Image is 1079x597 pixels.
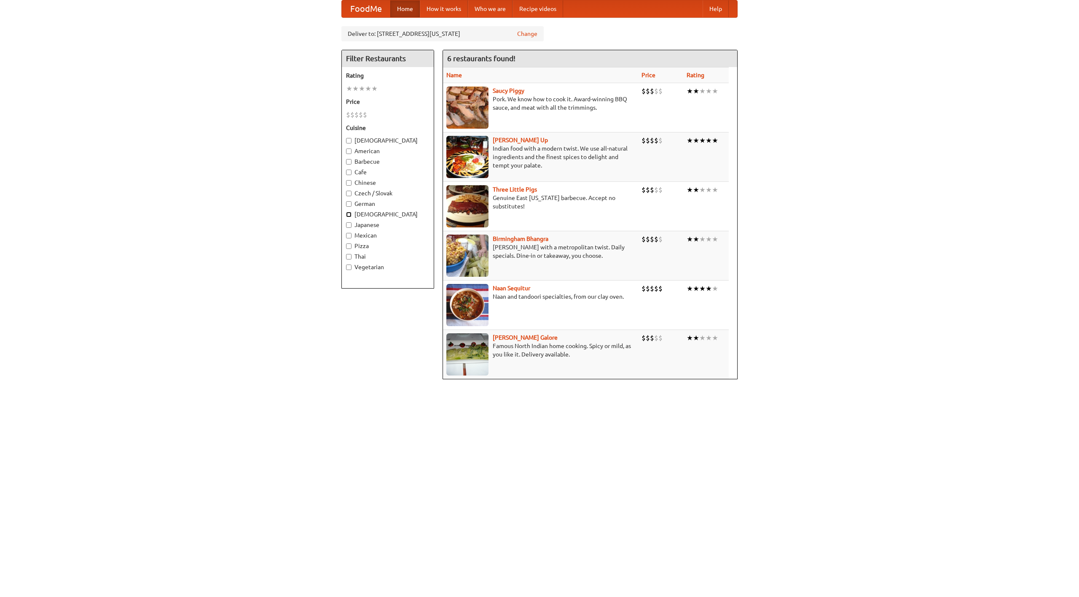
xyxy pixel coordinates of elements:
[446,86,489,129] img: saucy.jpg
[646,333,650,343] li: $
[706,136,712,145] li: ★
[346,180,352,186] input: Chinese
[346,200,429,208] label: German
[687,86,693,96] li: ★
[654,185,658,194] li: $
[346,210,429,219] label: [DEMOGRAPHIC_DATA]
[693,185,699,194] li: ★
[699,235,706,244] li: ★
[346,233,352,238] input: Mexican
[712,86,718,96] li: ★
[658,185,663,194] li: $
[493,285,530,292] b: Naan Sequitur
[658,136,663,145] li: $
[654,284,658,293] li: $
[446,243,635,260] p: [PERSON_NAME] with a metropolitan twist. Daily specials. Dine-in or takeaway, you choose.
[350,110,354,119] li: $
[390,0,420,17] a: Home
[699,333,706,343] li: ★
[342,0,390,17] a: FoodMe
[513,0,563,17] a: Recipe videos
[493,186,537,193] a: Three Little Pigs
[446,72,462,78] a: Name
[359,84,365,93] li: ★
[641,136,646,145] li: $
[654,136,658,145] li: $
[703,0,729,17] a: Help
[346,170,352,175] input: Cafe
[658,284,663,293] li: $
[650,235,654,244] li: $
[446,95,635,112] p: Pork. We know how to cook it. Award-winning BBQ sauce, and meat with all the trimmings.
[354,110,359,119] li: $
[658,86,663,96] li: $
[493,87,524,94] a: Saucy Piggy
[641,284,646,293] li: $
[446,136,489,178] img: curryup.jpg
[650,185,654,194] li: $
[641,86,646,96] li: $
[352,84,359,93] li: ★
[346,157,429,166] label: Barbecue
[493,137,548,143] b: [PERSON_NAME] Up
[687,333,693,343] li: ★
[706,235,712,244] li: ★
[687,284,693,293] li: ★
[641,72,655,78] a: Price
[420,0,468,17] a: How it works
[693,235,699,244] li: ★
[658,333,663,343] li: $
[641,185,646,194] li: $
[699,185,706,194] li: ★
[342,50,434,67] h4: Filter Restaurants
[346,231,429,240] label: Mexican
[346,201,352,207] input: German
[346,97,429,106] h5: Price
[693,284,699,293] li: ★
[658,235,663,244] li: $
[346,212,352,217] input: [DEMOGRAPHIC_DATA]
[346,189,429,197] label: Czech / Slovak
[646,136,650,145] li: $
[641,235,646,244] li: $
[646,235,650,244] li: $
[693,136,699,145] li: ★
[706,86,712,96] li: ★
[346,136,429,145] label: [DEMOGRAPHIC_DATA]
[346,168,429,176] label: Cafe
[654,86,658,96] li: $
[346,84,352,93] li: ★
[346,110,350,119] li: $
[517,30,537,38] a: Change
[650,284,654,293] li: $
[346,71,429,80] h5: Rating
[641,333,646,343] li: $
[365,84,371,93] li: ★
[650,136,654,145] li: $
[693,333,699,343] li: ★
[346,138,352,143] input: [DEMOGRAPHIC_DATA]
[446,292,635,301] p: Naan and tandoori specialties, from our clay oven.
[446,235,489,277] img: bhangra.jpg
[699,136,706,145] li: ★
[346,265,352,270] input: Vegetarian
[346,191,352,196] input: Czech / Slovak
[706,185,712,194] li: ★
[341,26,544,41] div: Deliver to: [STREET_ADDRESS][US_STATE]
[654,235,658,244] li: $
[646,86,650,96] li: $
[493,334,558,341] b: [PERSON_NAME] Galore
[687,72,704,78] a: Rating
[446,284,489,326] img: naansequitur.jpg
[446,185,489,227] img: littlepigs.jpg
[650,86,654,96] li: $
[712,284,718,293] li: ★
[446,342,635,359] p: Famous North Indian home cooking. Spicy or mild, as you like it. Delivery available.
[646,185,650,194] li: $
[346,147,429,155] label: American
[654,333,658,343] li: $
[493,235,548,242] a: Birmingham Bhangra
